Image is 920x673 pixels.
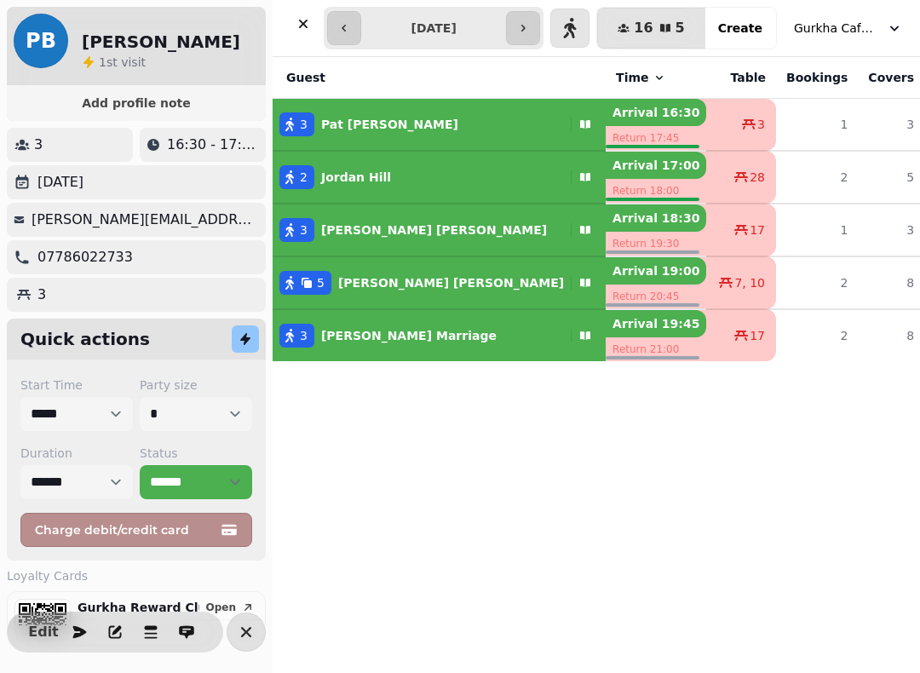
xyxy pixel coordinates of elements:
[606,285,706,308] p: Return 20:45
[273,57,606,99] th: Guest
[597,8,704,49] button: 165
[794,20,879,37] span: Gurkha Cafe & Restauarant
[33,625,54,639] span: Edit
[273,157,606,198] button: 2Jordan Hill
[321,116,458,133] p: Pat [PERSON_NAME]
[27,97,245,109] span: Add profile note
[718,22,762,34] span: Create
[300,116,308,133] span: 3
[606,257,706,285] p: Arrival 19:00
[273,210,606,250] button: 3[PERSON_NAME] [PERSON_NAME]
[634,21,653,35] span: 16
[35,524,217,536] span: Charge debit/credit card
[140,445,252,462] label: Status
[99,54,146,71] p: visit
[606,179,706,203] p: Return 18:00
[26,31,56,51] span: PB
[606,126,706,150] p: Return 17:45
[757,116,765,133] span: 3
[106,55,121,69] span: st
[606,337,706,361] p: Return 21:00
[300,221,308,239] span: 3
[26,615,60,649] button: Edit
[706,57,776,99] th: Table
[616,69,665,86] button: Time
[82,30,240,54] h2: [PERSON_NAME]
[37,247,133,267] p: 07786022733
[676,21,685,35] span: 5
[776,309,858,361] td: 2
[206,602,236,613] span: Open
[606,310,706,337] p: Arrival 19:45
[784,13,913,43] button: Gurkha Cafe & Restauarant
[750,221,765,239] span: 17
[776,256,858,309] td: 2
[776,99,858,152] td: 1
[273,315,606,356] button: 3[PERSON_NAME] Marriage
[99,55,106,69] span: 1
[606,204,706,232] p: Arrival 18:30
[750,327,765,344] span: 17
[7,567,88,584] span: Loyalty Cards
[606,99,706,126] p: Arrival 16:30
[317,274,325,291] span: 5
[20,445,133,462] label: Duration
[606,232,706,256] p: Return 19:30
[616,69,648,86] span: Time
[167,135,259,155] p: 16:30 - 17:45
[14,92,259,114] button: Add profile note
[776,204,858,256] td: 1
[750,169,765,186] span: 28
[338,274,564,291] p: [PERSON_NAME] [PERSON_NAME]
[300,327,308,344] span: 3
[37,285,46,305] p: 3
[140,377,252,394] label: Party size
[273,262,606,303] button: 5[PERSON_NAME] [PERSON_NAME]
[321,327,497,344] p: [PERSON_NAME] Marriage
[321,221,547,239] p: [PERSON_NAME] [PERSON_NAME]
[199,599,262,616] button: Open
[606,152,706,179] p: Arrival 17:00
[20,513,252,547] button: Charge debit/credit card
[78,599,199,616] p: Gurkha Reward Club
[776,57,858,99] th: Bookings
[776,151,858,204] td: 2
[704,8,776,49] button: Create
[300,169,308,186] span: 2
[273,104,606,145] button: 3Pat [PERSON_NAME]
[20,327,150,351] h2: Quick actions
[34,135,43,155] p: 3
[734,274,765,291] span: 7, 10
[20,377,133,394] label: Start Time
[32,210,259,230] p: [PERSON_NAME][EMAIL_ADDRESS][DOMAIN_NAME]
[37,172,83,193] p: [DATE]
[321,169,391,186] p: Jordan Hill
